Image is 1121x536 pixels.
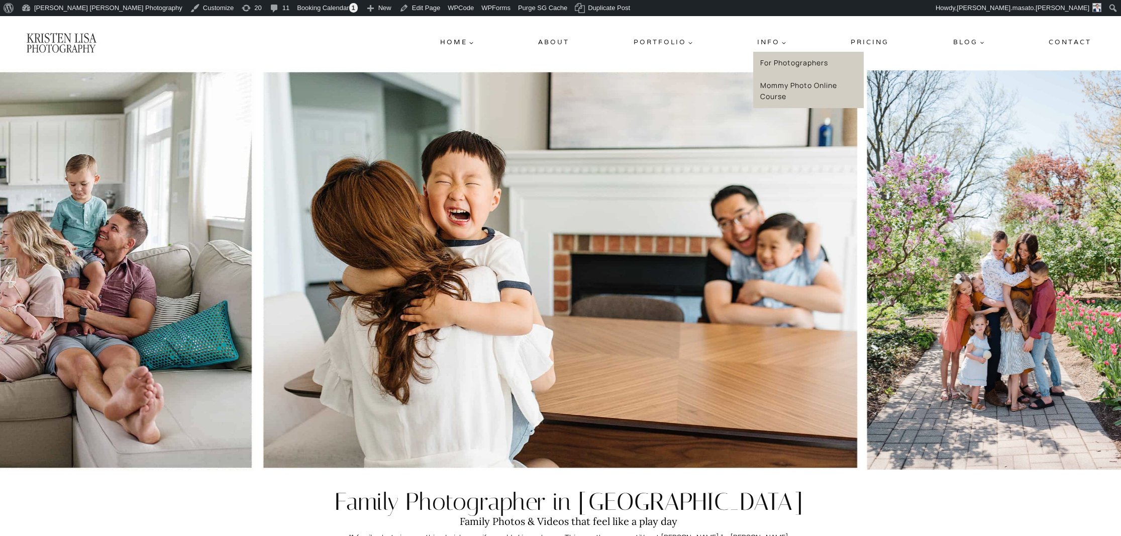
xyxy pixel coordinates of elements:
nav: Primary Navigation [436,33,1095,51]
div: Domain: [DOMAIN_NAME] [26,26,111,34]
button: Child menu of Portfolio [630,33,697,51]
span: [PERSON_NAME].masato.[PERSON_NAME] [957,4,1089,12]
img: tab_keywords_by_traffic_grey.svg [100,58,108,66]
button: Child menu of Home [436,33,478,51]
img: website_grey.svg [16,26,24,34]
h1: Family Photographer in [GEOGRAPHIC_DATA] [24,487,1113,516]
div: Domain Overview [38,59,90,66]
img: Kristen Lisa Photography [26,32,97,53]
h2: Family Photos & Videos that feel like a play day [24,516,1113,526]
div: v 4.0.25 [28,16,49,24]
div: Keywords by Traffic [111,59,169,66]
button: Next slide [1105,258,1121,282]
button: Child menu of Info [753,33,790,51]
button: Child menu of Blog [949,33,988,51]
a: For Photographers [753,52,864,74]
a: Contact [1045,33,1095,51]
a: Pricing [847,33,893,51]
img: tab_domain_overview_orange.svg [27,58,35,66]
a: Mommy Photo Online Course [753,74,864,108]
a: About [534,33,573,51]
span: 1 [349,3,358,13]
li: 1 of 11 [260,69,861,471]
img: logo_orange.svg [16,16,24,24]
